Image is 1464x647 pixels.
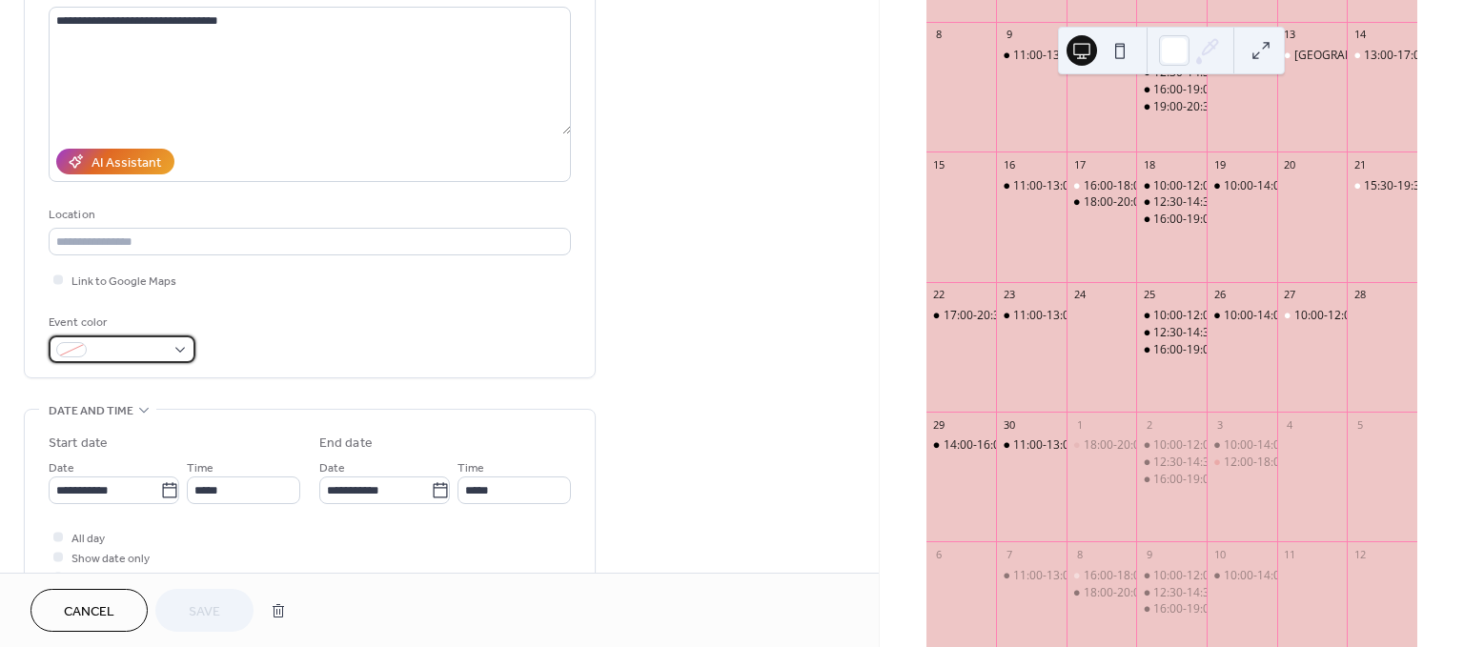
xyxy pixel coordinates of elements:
[1347,48,1417,64] div: 13:00-17:00 Varattu yksityiskäyttöön
[1352,28,1367,42] div: 14
[1283,157,1297,172] div: 20
[1067,194,1137,211] div: 18:00-20:00 Kivistön Marttojen kässäkahvila
[1277,308,1348,324] div: 10:00-12:00 Credo-kirkon perhebrunssi
[1153,601,1282,617] div: 16:00-19:00 Credo Meet
[49,401,133,421] span: Date and time
[1153,178,1420,194] div: 10:00-12:00 Kivistön eläkeläiskerhon kuvataiteilijat
[1277,48,1348,64] div: Varattu Kivistön kyläjuhlakäyttöön
[71,529,105,549] span: All day
[1013,437,1169,454] div: 11:00-13:00 [PERSON_NAME]
[1153,82,1282,98] div: 16:00-19:00 Credo Meet
[1013,48,1169,64] div: 11:00-13:00 [PERSON_NAME]
[1212,288,1227,302] div: 26
[1153,342,1282,358] div: 16:00-19:00 Credo Meet
[932,547,946,561] div: 6
[49,313,192,333] div: Event color
[926,437,997,454] div: 14:00-16:00 Kivistön eläkeläiskerhon lukupiiri
[1142,417,1156,432] div: 2
[1136,82,1207,98] div: 16:00-19:00 Credo Meet
[1212,157,1227,172] div: 19
[319,458,345,478] span: Date
[1002,28,1016,42] div: 9
[1352,288,1367,302] div: 28
[1072,288,1087,302] div: 24
[926,308,997,324] div: 17:00-20:30 Marttailta: Kivistön Martat
[1136,325,1207,341] div: 12:30-14:30 Kivistö-Kanniston kyläystävät
[1136,472,1207,488] div: 16:00-19:00 Credo Meet
[1084,437,1274,454] div: 18:00-20:00 Varattu kokouskäyttöön
[1207,178,1277,194] div: 10:00-14:00 Kivistön kohtaamispaikka /Kivistö Meeting Point
[996,178,1067,194] div: 11:00-13:00 Olotilakahvila
[1153,212,1282,228] div: 16:00-19:00 Credo Meet
[1002,417,1016,432] div: 30
[1013,178,1169,194] div: 11:00-13:00 [PERSON_NAME]
[932,28,946,42] div: 8
[1013,308,1169,324] div: 11:00-13:00 [PERSON_NAME]
[1153,99,1335,115] div: 19:00-20:30 Varattu Credo-kirkolle
[1153,472,1282,488] div: 16:00-19:00 Credo Meet
[1207,455,1277,471] div: 12:00-18:00 alustava varaus: yksityiskäyttö
[71,549,150,569] span: Show date only
[1002,157,1016,172] div: 16
[30,589,148,632] button: Cancel
[1084,178,1346,194] div: 16:00-18:00 Kivistön Marttojen hallituksen kokous
[319,434,373,454] div: End date
[64,602,114,622] span: Cancel
[996,568,1067,584] div: 11:00-13:00 Olotilakahvila
[71,272,176,292] span: Link to Google Maps
[1352,547,1367,561] div: 12
[1136,178,1207,194] div: 10:00-12:00 Kivistön eläkeläiskerhon kuvataiteilijat
[1283,288,1297,302] div: 27
[1153,437,1420,454] div: 10:00-12:00 Kivistön eläkeläiskerhon kuvataiteilijat
[1283,417,1297,432] div: 4
[1002,288,1016,302] div: 23
[932,417,946,432] div: 29
[187,458,213,478] span: Time
[1352,417,1367,432] div: 5
[1207,568,1277,584] div: 10:00-14:00 Kivistön kohtaamispaikka /Kivistö Meeting Point
[1283,28,1297,42] div: 13
[1136,437,1207,454] div: 10:00-12:00 Kivistön eläkeläiskerhon kuvataiteilijat
[1136,308,1207,324] div: 10:00-12:00 Kivistön eläkeläiskerhon kuvataiteilijat
[932,157,946,172] div: 15
[1142,547,1156,561] div: 9
[1067,178,1137,194] div: 16:00-18:00 Kivistön Marttojen hallituksen kokous
[1352,157,1367,172] div: 21
[1072,157,1087,172] div: 17
[1142,157,1156,172] div: 18
[1072,547,1087,561] div: 8
[1153,568,1420,584] div: 10:00-12:00 Kivistön eläkeläiskerhon kuvataiteilijat
[49,205,567,225] div: Location
[1212,547,1227,561] div: 10
[1067,585,1137,601] div: 18:00-20:00 Kivistön Marttojen kässäkahvila
[1136,601,1207,617] div: 16:00-19:00 Credo Meet
[1136,455,1207,471] div: 12:30-14:30 Kivistö-Kanniston kyläystävät
[1136,585,1207,601] div: 12:30-14:30 Kivistö-Kanniston kyläystävät
[91,153,161,173] div: AI Assistant
[1072,417,1087,432] div: 1
[996,308,1067,324] div: 11:00-13:00 Olotilakahvila
[457,458,484,478] span: Time
[996,48,1067,64] div: 11:00-13:00 Olotilakahvila
[1084,568,1346,584] div: 16:00-18:00 Kivistön Marttojen hallituksen kokous
[932,288,946,302] div: 22
[1207,437,1277,454] div: 10:00-14:00 Kivistön kohtaamispaikka /Kivistö Meeting Point
[1067,437,1137,454] div: 18:00-20:00 Varattu kokouskäyttöön
[1212,417,1227,432] div: 3
[1002,547,1016,561] div: 7
[1136,342,1207,358] div: 16:00-19:00 Credo Meet
[1207,308,1277,324] div: 10:00-14:00 Kivistön kohtaamispaikka /Kivistö Meeting Point
[1136,194,1207,211] div: 12:30-14:30 Kivistö-Kanniston kyläystävät
[1013,568,1169,584] div: 11:00-13:00 [PERSON_NAME]
[1136,99,1207,115] div: 19:00-20:30 Varattu Credo-kirkolle
[1136,568,1207,584] div: 10:00-12:00 Kivistön eläkeläiskerhon kuvataiteilijat
[1084,585,1316,601] div: 18:00-20:00 Kivistön Marttojen kässäkahvila
[1283,547,1297,561] div: 11
[49,458,74,478] span: Date
[56,149,174,174] button: AI Assistant
[1084,194,1316,211] div: 18:00-20:00 Kivistön Marttojen kässäkahvila
[1224,455,1450,471] div: 12:00-18:00 alustava varaus: yksityiskäyttö
[996,437,1067,454] div: 11:00-13:00 Olotilakahvila
[1136,212,1207,228] div: 16:00-19:00 Credo Meet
